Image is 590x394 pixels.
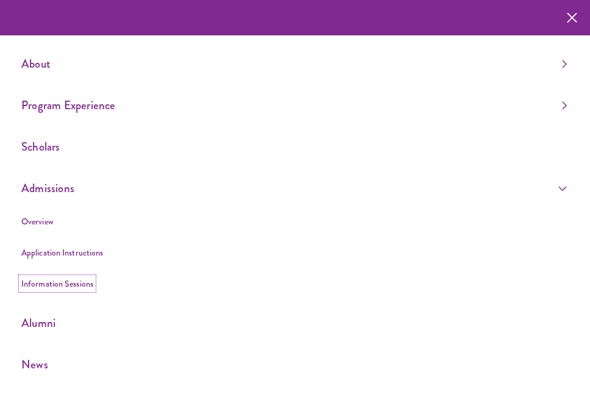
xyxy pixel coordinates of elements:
a: Overview [21,215,54,227]
a: News [21,354,567,374]
a: Information Sessions [21,278,93,290]
a: Alumni [21,313,567,333]
a: Scholars [21,137,567,157]
a: Admissions [21,178,567,198]
a: Program Experience [21,95,567,115]
a: Application Instructions [21,246,103,259]
a: About [21,54,567,74]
